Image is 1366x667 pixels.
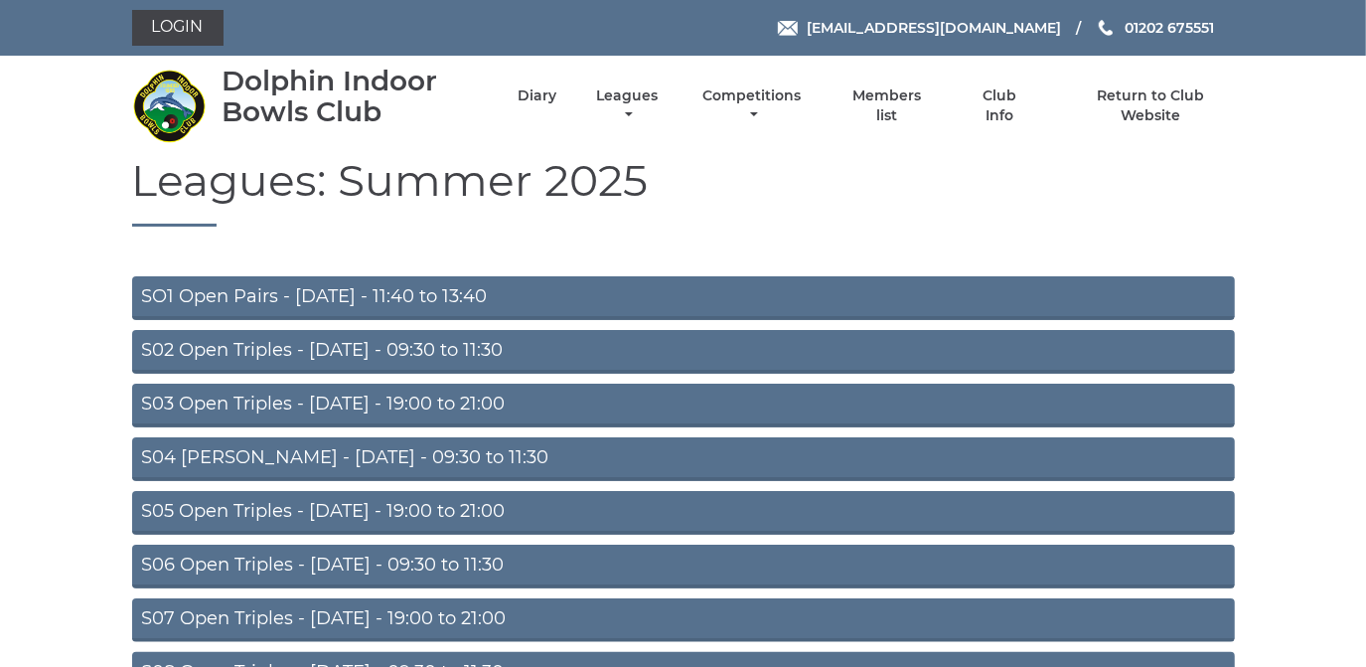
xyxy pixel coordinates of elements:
a: Login [132,10,224,46]
span: 01202 675551 [1125,19,1214,37]
a: Competitions [698,86,807,125]
a: Email [EMAIL_ADDRESS][DOMAIN_NAME] [778,17,1061,39]
a: Return to Club Website [1066,86,1234,125]
a: S06 Open Triples - [DATE] - 09:30 to 11:30 [132,545,1235,588]
a: Members list [840,86,932,125]
span: [EMAIL_ADDRESS][DOMAIN_NAME] [807,19,1061,37]
img: Dolphin Indoor Bowls Club [132,69,207,143]
a: Phone us 01202 675551 [1096,17,1214,39]
a: SO1 Open Pairs - [DATE] - 11:40 to 13:40 [132,276,1235,320]
div: Dolphin Indoor Bowls Club [222,66,483,127]
img: Phone us [1099,20,1113,36]
a: S05 Open Triples - [DATE] - 19:00 to 21:00 [132,491,1235,535]
a: S04 [PERSON_NAME] - [DATE] - 09:30 to 11:30 [132,437,1235,481]
h1: Leagues: Summer 2025 [132,156,1235,227]
a: Club Info [968,86,1032,125]
a: S02 Open Triples - [DATE] - 09:30 to 11:30 [132,330,1235,374]
a: S03 Open Triples - [DATE] - 19:00 to 21:00 [132,384,1235,427]
a: S07 Open Triples - [DATE] - 19:00 to 21:00 [132,598,1235,642]
img: Email [778,21,798,36]
a: Leagues [591,86,663,125]
a: Diary [518,86,556,105]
